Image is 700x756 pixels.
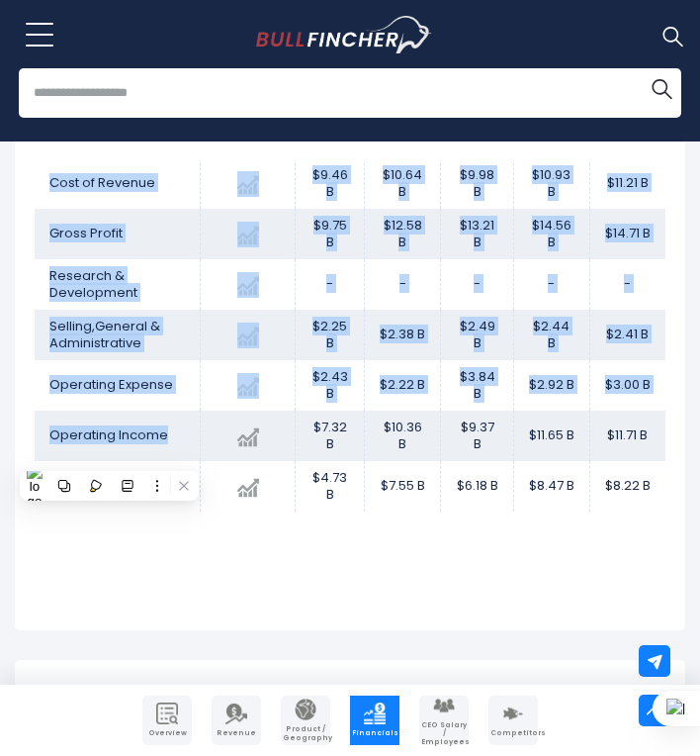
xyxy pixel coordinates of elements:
td: - [441,259,513,310]
td: $2.49 B [441,310,513,360]
td: $2.41 B [589,310,665,360]
td: $9.46 B [296,158,365,209]
a: Company Product/Geography [281,696,330,745]
td: $7.32 B [296,411,365,461]
span: Revenue [214,729,259,737]
td: $8.22 B [589,461,665,512]
td: $11.71 B [589,411,665,461]
td: $12.58 B [365,209,441,259]
span: Gross Profit [49,224,123,242]
td: $10.93 B [513,158,589,209]
a: Company Employees [419,696,469,745]
span: CEO Salary / Employees [421,721,467,746]
a: Company Financials [350,696,399,745]
img: Bullfincher logo [256,16,433,53]
td: $2.44 B [513,310,589,360]
button: Search [642,68,681,108]
td: $7.55 B [365,461,441,512]
td: $2.92 B [513,360,589,411]
td: $6.18 B [441,461,513,512]
td: $4.73 B [296,461,365,512]
td: $10.36 B [365,411,441,461]
td: $3.84 B [441,360,513,411]
a: Company Revenue [212,696,261,745]
span: Selling,General & Administrative [49,317,160,352]
td: - [296,259,365,310]
td: $2.38 B [365,310,441,360]
td: - [365,259,441,310]
span: Overview [144,729,190,737]
td: $3.00 B [589,360,665,411]
td: $11.65 B [513,411,589,461]
td: $8.47 B [513,461,589,512]
a: Company Competitors [488,696,538,745]
td: - [589,259,665,310]
span: Operating Expense [49,375,173,394]
td: $14.71 B [589,209,665,259]
td: $2.43 B [296,360,365,411]
td: $2.22 B [365,360,441,411]
span: Financials [352,729,397,737]
a: Go to homepage [256,16,469,53]
td: $9.98 B [441,158,513,209]
td: $14.56 B [513,209,589,259]
span: Product / Geography [283,725,328,742]
span: Cost of Revenue [49,173,155,192]
td: $2.25 B [296,310,365,360]
td: $13.21 B [441,209,513,259]
td: $10.64 B [365,158,441,209]
a: Company Overview [142,696,192,745]
span: Operating Income [49,425,168,444]
span: Competitors [490,729,536,737]
td: $9.75 B [296,209,365,259]
td: - [513,259,589,310]
td: $9.37 B [441,411,513,461]
td: $11.21 B [589,158,665,209]
span: Research & Development [49,266,137,302]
